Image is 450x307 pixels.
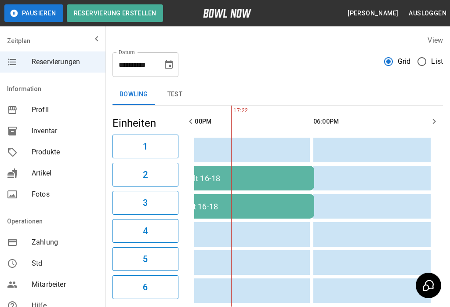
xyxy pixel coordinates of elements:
button: [PERSON_NAME] [344,5,402,22]
button: Bowling [112,84,155,105]
button: 6 [112,275,178,299]
span: Inventar [32,126,98,136]
button: 4 [112,219,178,243]
button: Reservierung erstellen [67,4,163,22]
span: Grid [398,56,411,67]
span: Profil [32,105,98,115]
button: test [155,84,195,105]
span: Reservierungen [32,57,98,67]
h6: 5 [143,252,148,266]
h6: 6 [143,280,148,294]
h5: Einheiten [112,116,178,130]
button: Choose date, selected date is 24. Aug. 2025 [160,56,178,73]
span: Produkte [32,147,98,157]
span: Mitarbeiter [32,279,98,290]
img: logo [203,9,251,18]
h6: 3 [143,196,148,210]
span: Artikel [32,168,98,179]
button: 1 [112,135,178,158]
span: Fotos [32,189,98,200]
h6: 4 [143,224,148,238]
button: 2 [112,163,178,186]
h6: 1 [143,139,148,153]
span: List [431,56,443,67]
span: Std [32,258,98,269]
button: Ausloggen [405,5,450,22]
button: 3 [112,191,178,215]
label: View [428,36,443,44]
span: 17:22 [231,106,233,115]
button: 5 [112,247,178,271]
h6: 2 [143,168,148,182]
button: Pausieren [4,4,63,22]
div: inventory tabs [112,84,443,105]
span: Zahlung [32,237,98,248]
